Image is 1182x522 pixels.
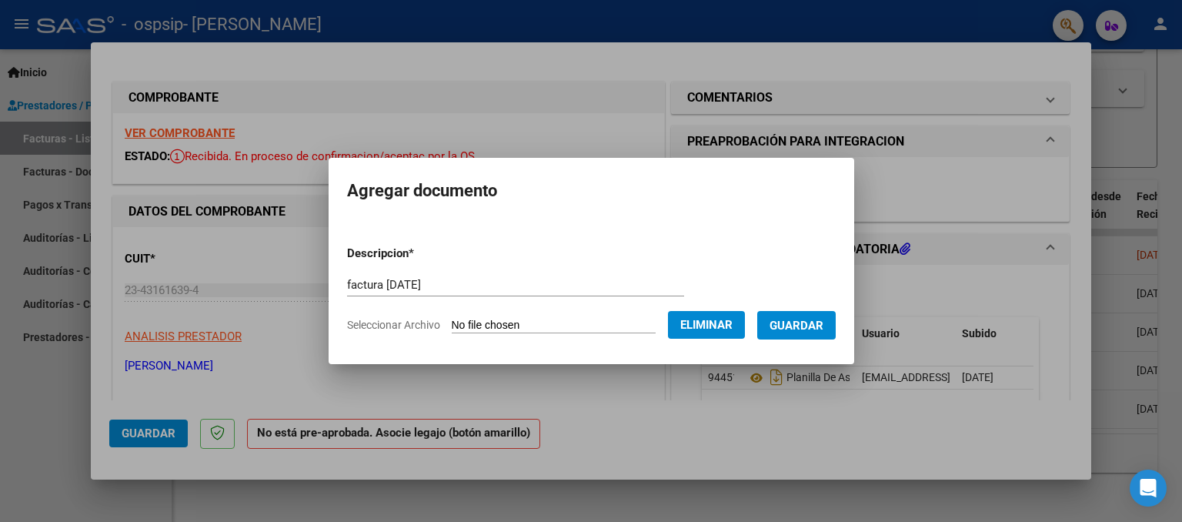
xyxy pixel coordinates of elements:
span: Eliminar [680,318,733,332]
span: Seleccionar Archivo [347,319,440,331]
button: Eliminar [668,311,745,339]
p: Descripcion [347,245,494,263]
button: Guardar [757,311,836,340]
div: Open Intercom Messenger [1130,470,1167,507]
h2: Agregar documento [347,176,836,206]
span: Guardar [770,319,823,333]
